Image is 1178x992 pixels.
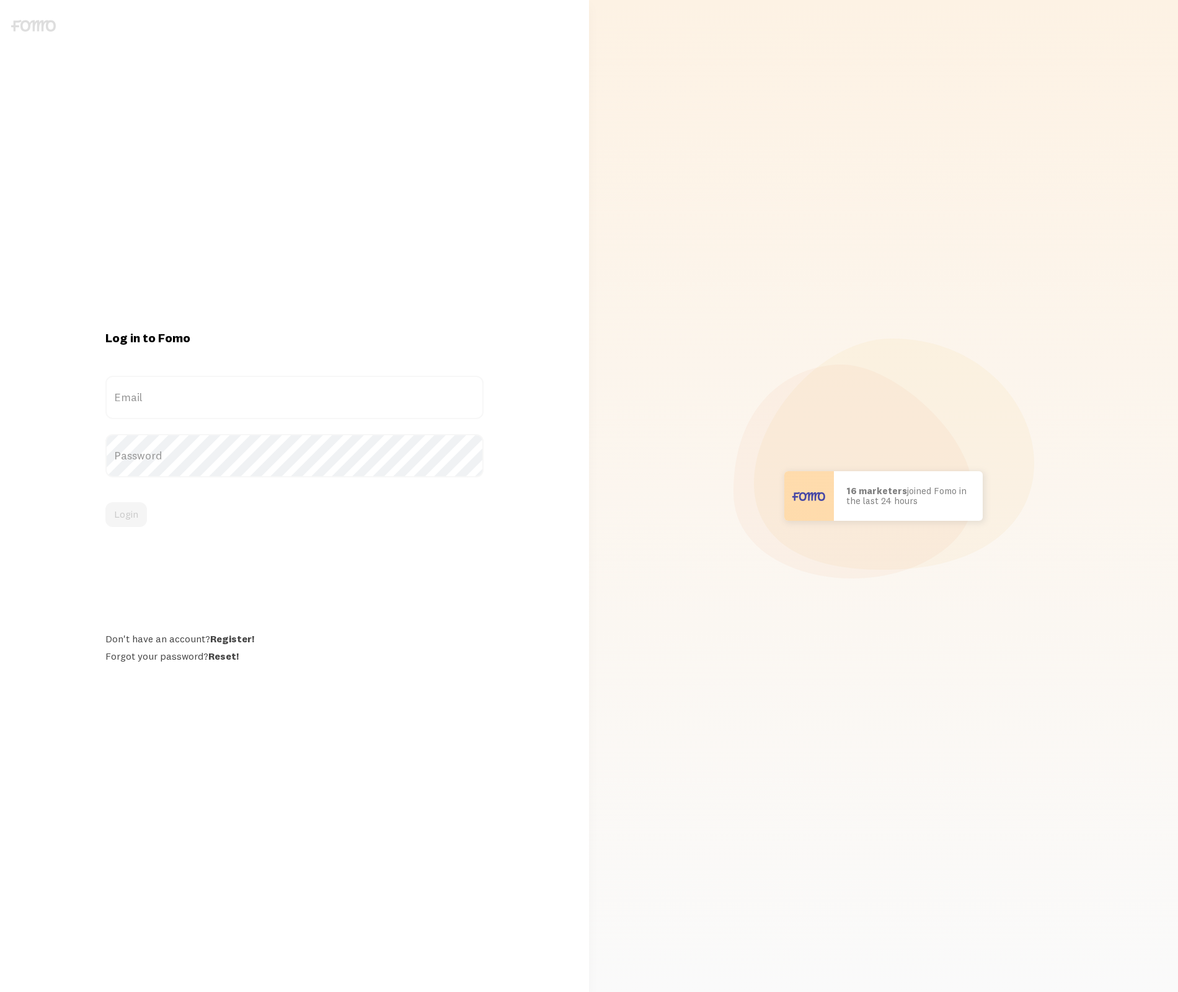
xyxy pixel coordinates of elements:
[208,650,239,662] a: Reset!
[11,20,56,32] img: fomo-logo-gray-b99e0e8ada9f9040e2984d0d95b3b12da0074ffd48d1e5cb62ac37fc77b0b268.svg
[105,434,483,477] label: Password
[105,376,483,419] label: Email
[210,632,254,645] a: Register!
[105,330,483,346] h1: Log in to Fomo
[784,471,834,521] img: User avatar
[846,485,907,497] b: 16 marketers
[105,650,483,662] div: Forgot your password?
[846,486,970,507] p: joined Fomo in the last 24 hours
[105,632,483,645] div: Don't have an account?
